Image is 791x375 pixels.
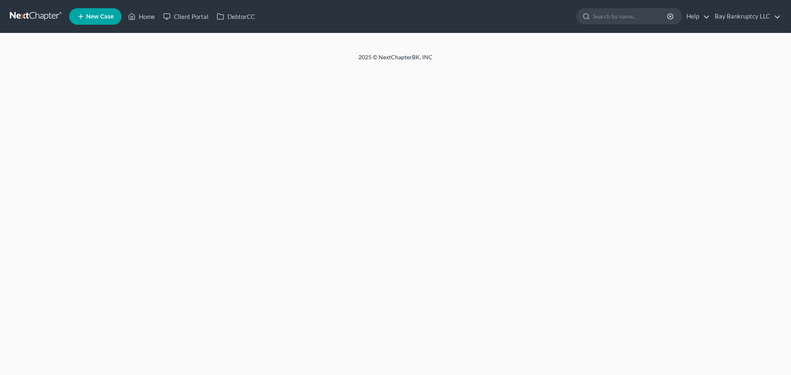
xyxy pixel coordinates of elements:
[159,9,213,24] a: Client Portal
[161,53,630,68] div: 2025 © NextChapterBK, INC
[124,9,159,24] a: Home
[213,9,259,24] a: DebtorCC
[682,9,710,24] a: Help
[86,14,114,20] span: New Case
[711,9,781,24] a: Bay Bankruptcy LLC
[593,9,668,24] input: Search by name...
